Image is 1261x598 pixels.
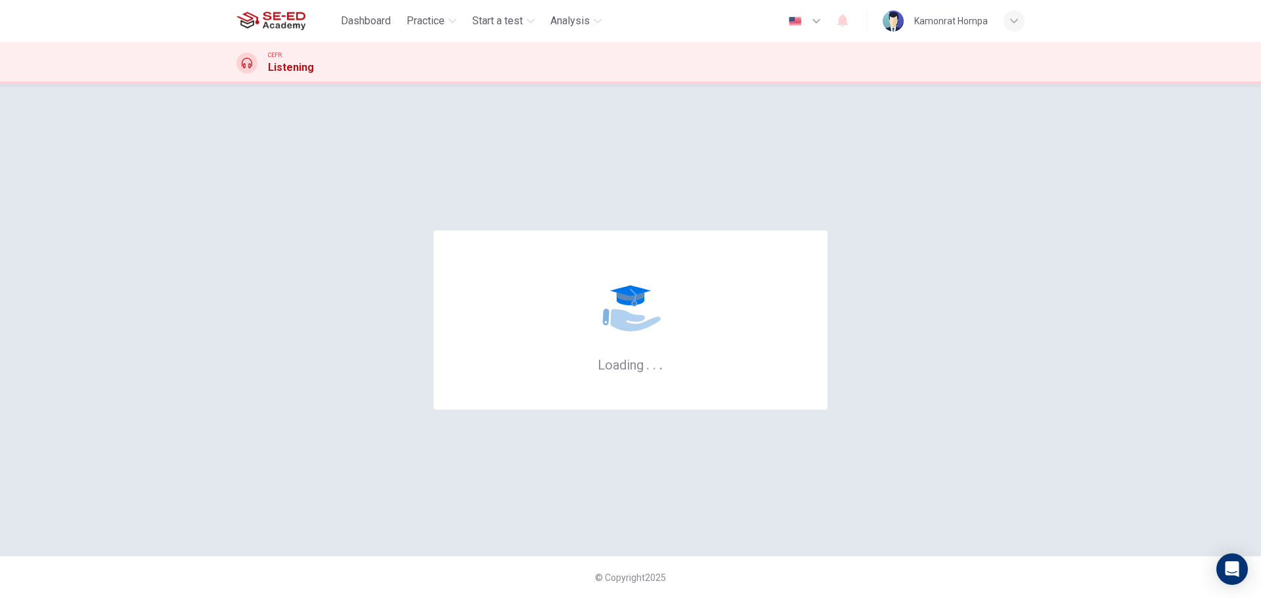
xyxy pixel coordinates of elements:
[914,13,988,29] div: Kamonrat Hompa
[336,9,396,33] button: Dashboard
[268,51,282,60] span: CEFR
[236,8,336,34] a: SE-ED Academy logo
[595,572,666,583] span: © Copyright 2025
[268,60,314,75] h1: Listening
[401,9,462,33] button: Practice
[236,8,305,34] img: SE-ED Academy logo
[467,9,540,33] button: Start a test
[652,352,657,374] h6: .
[646,352,650,374] h6: .
[787,16,803,26] img: en
[1216,553,1248,585] div: Open Intercom Messenger
[659,352,663,374] h6: .
[550,13,590,29] span: Analysis
[883,11,904,32] img: Profile picture
[407,13,445,29] span: Practice
[545,9,607,33] button: Analysis
[472,13,523,29] span: Start a test
[598,356,663,373] h6: Loading
[341,13,391,29] span: Dashboard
